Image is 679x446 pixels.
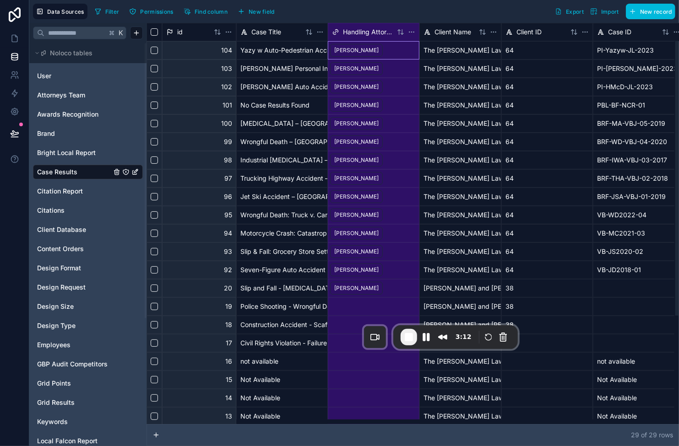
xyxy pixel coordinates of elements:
div: Client Name [419,23,501,41]
button: Select row [151,248,158,255]
div: 64 [501,133,593,151]
div: [PERSON_NAME] and [PERSON_NAME] PLLC [419,279,501,297]
div: 93 [162,242,236,261]
div: Case Title [236,23,328,41]
button: Select row [151,321,158,328]
span: User [37,71,51,81]
div: No Case Results Found [236,96,328,114]
span: Employees [37,340,71,349]
div: 64 [501,96,593,114]
div: 99 [162,133,236,151]
span: Design Type [37,321,76,330]
div: [PERSON_NAME] [334,46,379,54]
div: [PERSON_NAME] [334,211,379,219]
div: Design Request [33,280,143,295]
a: Grid Points [37,379,111,388]
div: Not Available [236,407,328,425]
div: 95 [162,206,236,224]
div: Case Results [33,165,143,179]
span: Find column [195,8,228,15]
span: Content Orders [37,244,84,253]
div: [PERSON_NAME] [334,138,379,146]
div: Client Database [33,222,143,237]
div: Wrongful Death – [GEOGRAPHIC_DATA] [236,133,328,151]
div: Attorneys Team [33,88,143,102]
span: Design Request [37,283,86,292]
span: Case ID [608,27,631,37]
div: [PERSON_NAME] and [PERSON_NAME] PLLC [419,316,501,334]
span: GBP Audit Competitors [37,360,108,369]
span: Client Database [37,225,86,234]
a: Grid Results [37,398,111,407]
div: Keywords [33,414,143,429]
div: 64 [501,41,593,59]
a: User [37,71,111,81]
div: 18 [162,316,236,334]
div: [PERSON_NAME] [334,193,379,201]
button: Select row [151,138,158,145]
button: Select row [151,339,158,347]
div: [PERSON_NAME] [334,247,379,256]
button: New field [234,5,278,18]
button: Import [587,4,622,19]
div: 64 [501,224,593,242]
div: 104 [162,41,236,59]
div: Awards Recognition [33,107,143,122]
span: Client Name [435,27,471,37]
span: Permissions [140,8,173,15]
div: 64 [501,261,593,279]
div: The [PERSON_NAME] Law Firm [419,133,501,151]
div: Industrial [MEDICAL_DATA] – [GEOGRAPHIC_DATA] [236,151,328,169]
span: New record [640,8,672,15]
a: Case Results [37,167,111,177]
div: The [PERSON_NAME] Law Firm [419,114,501,133]
div: The [PERSON_NAME] Law Firm [419,206,501,224]
a: Attorneys Team [37,91,111,100]
button: Select row [151,413,158,420]
button: Select row [151,83,158,91]
span: Bright Local Report [37,148,96,157]
a: GBP Audit Competitors [37,360,111,369]
div: The [PERSON_NAME] Law Firm [419,407,501,425]
div: Not Available [236,371,328,389]
div: 64 [501,169,593,188]
div: 13 [162,407,236,425]
span: Design Format [37,263,81,273]
div: 17 [162,334,236,352]
div: [PERSON_NAME] [334,156,379,164]
div: 19 [162,297,236,316]
div: 100 [162,114,236,133]
div: 94 [162,224,236,242]
div: 64 [501,114,593,133]
div: 38 [501,297,593,316]
span: Handling Attorneys [343,27,393,37]
button: Select row [151,266,158,274]
span: Local Falcon Report [37,436,98,446]
div: id [162,23,236,41]
div: The [PERSON_NAME] Law Firm [419,96,501,114]
a: Citations [37,206,111,215]
div: 38 [501,279,593,297]
button: Noloco tables [33,47,137,59]
div: 38 [501,316,593,334]
a: Client Database [37,225,111,234]
div: The [PERSON_NAME] Law Firm [419,169,501,188]
a: Bright Local Report [37,148,111,157]
div: 96 [162,188,236,206]
span: Citation Report [37,187,83,196]
div: Motorcycle Crash: Catastrophic Recovery [236,224,328,242]
button: Select row [151,358,158,365]
a: Brand [37,129,111,138]
div: The [PERSON_NAME] Law Firm [419,224,501,242]
span: New field [249,8,275,15]
div: Select all [147,23,162,41]
div: Employees [33,338,143,352]
button: Select row [151,102,158,109]
span: Grid Points [37,379,71,388]
span: Export [566,8,584,15]
span: Brand [37,129,55,138]
div: 64 [501,59,593,78]
span: Citations [37,206,65,215]
a: Permissions [126,5,180,18]
div: [PERSON_NAME] [334,119,379,128]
